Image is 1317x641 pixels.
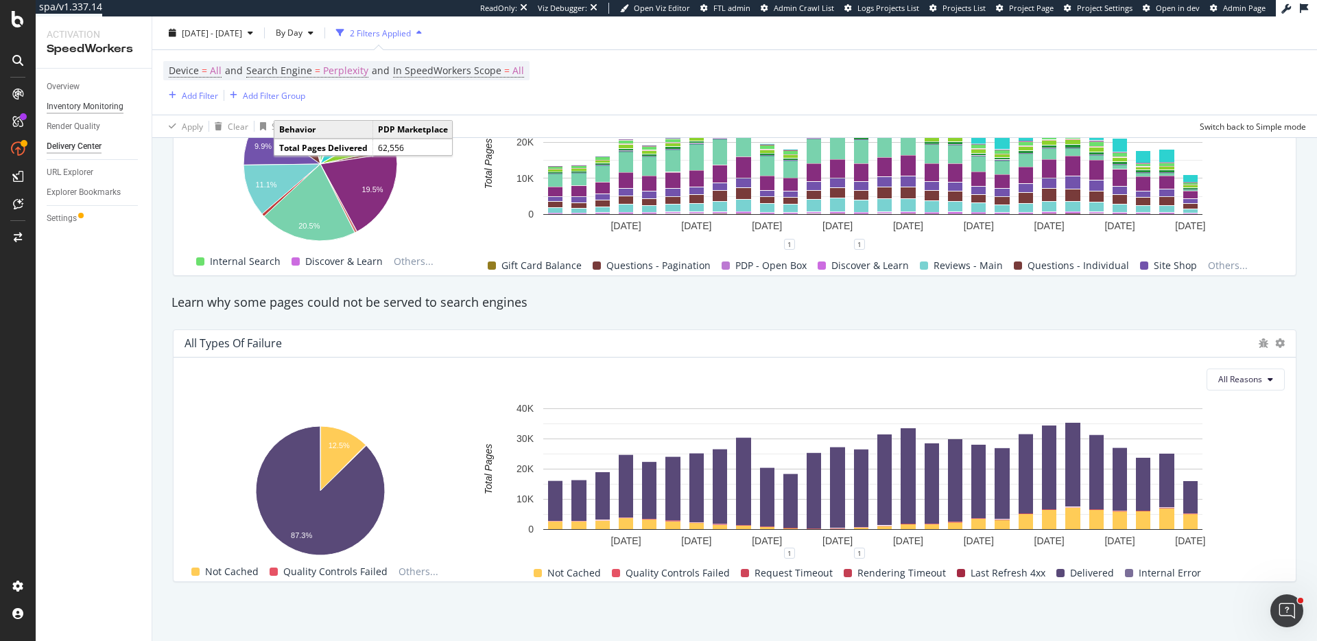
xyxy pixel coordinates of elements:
[752,220,782,231] text: [DATE]
[47,119,142,134] a: Render Quality
[1009,3,1054,13] span: Project Page
[942,3,986,13] span: Projects List
[209,115,248,137] button: Clear
[784,548,795,559] div: 1
[291,531,312,539] text: 87.3%
[857,3,919,13] span: Logs Projects List
[1194,115,1306,137] button: Switch back to Simple mode
[47,41,141,57] div: SpeedWorkers
[305,253,383,270] span: Discover & Learn
[47,100,142,114] a: Inventory Monitoring
[784,239,795,250] div: 1
[270,27,302,38] span: By Day
[634,3,690,13] span: Open Viz Editor
[1028,257,1129,274] span: Questions - Individual
[350,27,411,38] div: 2 Filters Applied
[461,401,1285,553] svg: A chart.
[47,165,93,180] div: URL Explorer
[1070,565,1114,581] span: Delivered
[483,94,494,189] text: Total Pages Delivered
[47,185,142,200] a: Explorer Bookmarks
[1175,220,1205,231] text: [DATE]
[1139,565,1201,581] span: Internal Error
[47,27,141,41] div: Activation
[547,565,601,581] span: Not Cached
[854,239,865,250] div: 1
[315,64,320,77] span: =
[169,64,199,77] span: Device
[47,165,142,180] a: URL Explorer
[854,548,865,559] div: 1
[225,64,243,77] span: and
[202,64,207,77] span: =
[47,80,142,94] a: Overview
[512,61,524,80] span: All
[934,257,1003,274] span: Reviews - Main
[964,220,994,231] text: [DATE]
[713,3,750,13] span: FTL admin
[361,185,383,194] text: 19.5%
[243,89,305,101] div: Add Filter Group
[254,115,290,137] button: Save
[996,3,1054,14] a: Project Page
[47,100,123,114] div: Inventory Monitoring
[1104,220,1135,231] text: [DATE]
[831,257,909,274] span: Discover & Learn
[47,139,142,154] a: Delivery Center
[163,87,218,104] button: Add Filter
[205,563,259,580] span: Not Cached
[893,220,923,231] text: [DATE]
[163,115,203,137] button: Apply
[47,119,100,134] div: Render Quality
[610,220,641,231] text: [DATE]
[681,220,711,231] text: [DATE]
[610,535,641,546] text: [DATE]
[528,524,534,535] text: 0
[1077,3,1132,13] span: Project Settings
[1223,3,1266,13] span: Admin Page
[735,257,807,274] span: PDP - Open Box
[185,419,455,563] div: A chart.
[1210,3,1266,14] a: Admin Page
[1218,373,1262,385] span: All Reasons
[461,62,1285,244] svg: A chart.
[210,253,281,270] span: Internal Search
[1156,3,1200,13] span: Open in dev
[626,565,730,581] span: Quality Controls Failed
[620,3,690,14] a: Open Viz Editor
[246,64,312,77] span: Search Engine
[1202,257,1253,274] span: Others...
[47,211,142,226] a: Settings
[483,443,494,493] text: Total Pages
[1175,535,1205,546] text: [DATE]
[822,220,853,231] text: [DATE]
[1200,120,1306,132] div: Switch back to Simple mode
[393,64,501,77] span: In SpeedWorkers Scope
[893,535,923,546] text: [DATE]
[228,120,248,132] div: Clear
[1270,594,1303,627] iframe: Intercom live chat
[1034,535,1065,546] text: [DATE]
[700,3,750,14] a: FTL admin
[538,3,587,14] div: Viz Debugger:
[185,336,282,350] div: All Types of Failure
[255,180,276,189] text: 11.1%
[372,64,390,77] span: and
[504,64,510,77] span: =
[270,22,319,44] button: By Day
[1259,338,1268,348] div: bug
[517,137,534,148] text: 20K
[844,3,919,14] a: Logs Projects List
[1143,3,1200,14] a: Open in dev
[761,3,834,14] a: Admin Crawl List
[752,535,782,546] text: [DATE]
[47,211,77,226] div: Settings
[681,535,711,546] text: [DATE]
[331,22,427,44] button: 2 Filters Applied
[480,3,517,14] div: ReadOnly:
[185,80,455,251] svg: A chart.
[517,403,534,414] text: 40K
[182,120,203,132] div: Apply
[182,89,218,101] div: Add Filter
